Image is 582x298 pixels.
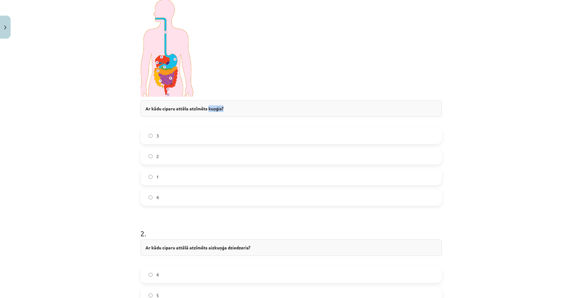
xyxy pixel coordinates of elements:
span: 4 [156,272,159,278]
img: icon-close-lesson-0947bae3869378f0d4975bcd49f059093ad1ed9edebbc8119c70593378902aed.svg [4,26,7,30]
span: 1 [156,174,159,180]
span: 4 [156,194,159,201]
span: 2 [156,153,159,160]
span: 3 [156,132,159,139]
input: 4 [149,195,153,199]
strong: Ar kādu ciparu attēlā atzīmēts aizkuņģa dziedzeris? [145,245,250,250]
input: 2 [149,154,153,158]
input: 4 [149,273,153,277]
input: 3 [149,134,153,138]
input: 5 [149,293,153,297]
strong: Ar kādu ciparu attēla atzīmēts kuņģis? [145,106,223,111]
input: 1 [149,175,153,179]
h1: 2 . [140,218,442,238]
